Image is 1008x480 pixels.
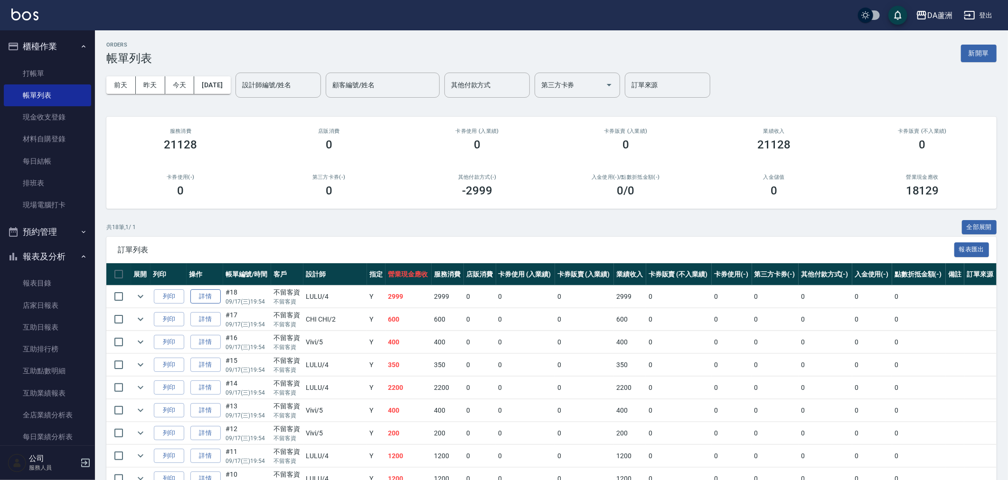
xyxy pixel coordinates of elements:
[4,84,91,106] a: 帳單列表
[118,245,954,255] span: 訂單列表
[799,308,852,331] td: 0
[106,42,152,48] h2: ORDERS
[4,316,91,338] a: 互助日報表
[432,286,464,308] td: 2999
[226,388,269,397] p: 09/17 (三) 19:54
[29,463,77,472] p: 服務人員
[367,286,386,308] td: Y
[133,358,148,372] button: expand row
[752,308,799,331] td: 0
[464,331,496,353] td: 0
[962,220,997,235] button: 全部展開
[386,422,432,444] td: 200
[496,399,555,422] td: 0
[462,184,492,197] h3: -2999
[555,377,614,399] td: 0
[563,174,689,180] h2: 入金使用(-) /點數折抵金額(-)
[464,445,496,467] td: 0
[496,286,555,308] td: 0
[860,174,986,180] h2: 營業現金應收
[799,331,852,353] td: 0
[223,399,272,422] td: #13
[106,52,152,65] h3: 帳單列表
[415,174,540,180] h2: 其他付款方式(-)
[646,286,712,308] td: 0
[555,263,614,286] th: 卡券販賣 (入業績)
[29,454,77,463] h5: 公司
[367,354,386,376] td: Y
[752,399,799,422] td: 0
[4,220,91,244] button: 預約管理
[133,403,148,417] button: expand row
[386,263,432,286] th: 營業現金應收
[496,377,555,399] td: 0
[912,6,956,25] button: DA蘆洲
[799,399,852,422] td: 0
[646,399,712,422] td: 0
[4,128,91,150] a: 材料自購登錄
[367,422,386,444] td: Y
[888,6,907,25] button: save
[154,312,184,327] button: 列印
[131,263,151,286] th: 展開
[964,263,997,286] th: 訂單來源
[712,331,752,353] td: 0
[496,308,555,331] td: 0
[187,263,223,286] th: 操作
[712,308,752,331] td: 0
[386,331,432,353] td: 400
[326,138,332,151] h3: 0
[432,399,464,422] td: 400
[4,172,91,194] a: 排班表
[303,399,367,422] td: Vivi /5
[303,422,367,444] td: Vivi /5
[223,422,272,444] td: #12
[555,308,614,331] td: 0
[892,263,946,286] th: 點數折抵金額(-)
[622,138,629,151] h3: 0
[852,263,892,286] th: 入金使用(-)
[752,422,799,444] td: 0
[712,399,752,422] td: 0
[386,354,432,376] td: 350
[223,331,272,353] td: #16
[752,445,799,467] td: 0
[266,128,392,134] h2: 店販消費
[646,377,712,399] td: 0
[646,308,712,331] td: 0
[133,312,148,326] button: expand row
[154,380,184,395] button: 列印
[752,286,799,308] td: 0
[154,426,184,441] button: 列印
[892,331,946,353] td: 0
[563,128,689,134] h2: 卡券販賣 (入業績)
[273,356,301,366] div: 不留客資
[906,184,939,197] h3: 18129
[464,354,496,376] td: 0
[190,403,221,418] a: 詳情
[555,331,614,353] td: 0
[273,457,301,465] p: 不留客資
[273,447,301,457] div: 不留客資
[954,245,989,254] a: 報表匯出
[386,286,432,308] td: 2999
[273,470,301,480] div: 不留客資
[711,174,837,180] h2: 入金儲值
[4,244,91,269] button: 報表及分析
[367,331,386,353] td: Y
[892,286,946,308] td: 0
[303,308,367,331] td: CHI CHI /2
[118,174,244,180] h2: 卡券使用(-)
[11,9,38,20] img: Logo
[432,422,464,444] td: 200
[223,308,272,331] td: #17
[4,34,91,59] button: 櫃檯作業
[799,354,852,376] td: 0
[223,354,272,376] td: #15
[799,286,852,308] td: 0
[852,331,892,353] td: 0
[602,77,617,92] button: Open
[4,194,91,216] a: 現場電腦打卡
[386,445,432,467] td: 1200
[226,434,269,443] p: 09/17 (三) 19:54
